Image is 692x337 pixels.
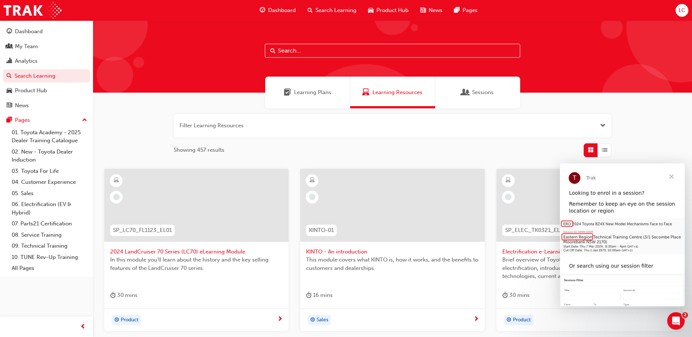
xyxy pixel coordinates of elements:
[3,25,90,38] a: Dashboard
[376,6,409,15] span: Product Hub
[9,240,90,252] a: 09. Technical Training
[9,188,90,199] a: 05. Sales
[104,169,289,332] a: SP_LC70_FL1123_EL012024 LandCruiser 70 Series (LC70) eLearning ModuleIn this module you'll learn ...
[110,256,283,272] span: In this module you'll learn about the history and the key selling features of the LandCruiser 70 ...
[9,218,90,229] a: 07. Parts21 Certification
[309,194,316,200] span: learningRecordVerb_NONE-icon
[3,54,90,68] a: Analytics
[306,248,479,256] span: KINTO - An introduction
[496,169,681,332] a: SP_ELEC_TK0321_ELElectrification e-Learning moduleBrief overview of Toyota’s thinking way and app...
[174,146,224,154] span: Showing 457 results
[260,6,265,15] span: guage-icon
[600,121,606,130] button: Open the filter
[15,42,38,51] div: My Team
[114,176,119,185] span: learningResourceType_ELEARNING-icon
[310,176,315,185] span: learningResourceType_ELEARNING-icon
[502,291,508,300] span: duration-icon
[502,248,675,256] span: Electrification e-Learning module
[110,291,116,300] span: duration-icon
[114,315,119,325] span: target-icon
[110,248,283,256] span: 2024 LandCruiser 70 Series (LC70) eLearning Module
[265,77,350,108] a: Learning PlansLearning Plans
[306,291,312,300] span: duration-icon
[505,226,560,235] span: SP_ELEC_TK0321_EL
[502,256,675,280] span: Brief overview of Toyota’s thinking way and approach on electrification, introduction of [DATE] e...
[268,6,296,15] span: Dashboard
[679,6,685,15] span: LC
[317,316,328,324] span: Sales
[7,28,12,35] span: guage-icon
[414,3,448,18] a: news-iconNews
[676,4,688,17] button: LC
[372,88,422,97] span: Learning Resources
[113,226,172,235] span: SP_LC70_FL1123_EL01
[454,6,460,15] span: pages-icon
[9,146,90,166] a: 02. New - Toyota Dealer Induction
[9,252,90,263] a: 10. TUNE Rev-Up Training
[300,169,484,332] a: KINTO-01KINTO - An introductionThis module covers what KINTO is, how it works, and the benefits t...
[3,113,90,127] button: Pages
[15,57,38,65] div: Analytics
[15,27,43,36] div: Dashboard
[9,229,90,241] a: 08. Service Training
[7,88,12,94] span: car-icon
[682,312,688,318] span: 2
[308,6,313,15] span: search-icon
[15,86,47,95] div: Product Hub
[472,88,494,97] span: Sessions
[4,2,62,19] img: Trak
[15,116,30,124] div: Pages
[3,40,90,53] a: My Team
[7,102,12,109] span: news-icon
[7,43,12,50] span: people-icon
[254,3,302,18] a: guage-iconDashboard
[505,194,511,200] span: learningRecordVerb_NONE-icon
[270,47,275,55] span: Search
[448,3,483,18] a: pages-iconPages
[302,3,362,18] a: search-iconSearch Learning
[560,163,685,306] iframe: Intercom live chat message
[3,99,90,112] a: News
[429,6,442,15] span: News
[667,312,685,330] iframe: Intercom live chat
[502,291,530,300] div: 30 mins
[9,263,90,274] a: All Pages
[80,322,86,332] span: prev-icon
[306,291,333,300] div: 16 mins
[513,316,531,324] span: Product
[3,23,90,113] button: DashboardMy TeamAnalyticsSearch LearningProduct HubNews
[15,101,29,110] div: News
[113,194,120,200] span: learningRecordVerb_NONE-icon
[82,116,87,125] span: up-icon
[473,316,479,323] span: next-icon
[110,291,138,300] div: 30 mins
[284,88,291,97] span: Learning Plans
[316,6,356,15] span: Search Learning
[7,117,12,124] span: pages-icon
[265,44,520,58] input: Search...
[506,176,511,185] span: learningResourceType_ELEARNING-icon
[506,315,511,325] span: target-icon
[7,73,12,80] span: search-icon
[9,166,90,177] a: 03. Toyota For Life
[350,77,435,108] a: Learning ResourcesLearning Resources
[9,127,90,146] a: 01. Toyota Academy - 2025 Dealer Training Catalogue
[435,77,520,108] a: SessionsSessions
[310,315,315,325] span: target-icon
[121,316,139,324] span: Product
[602,146,607,154] span: List
[463,6,478,15] span: Pages
[368,6,374,15] span: car-icon
[294,88,331,97] span: Learning Plans
[362,3,414,18] a: car-iconProduct Hub
[277,316,283,323] span: next-icon
[462,88,469,97] span: Sessions
[420,6,426,15] span: news-icon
